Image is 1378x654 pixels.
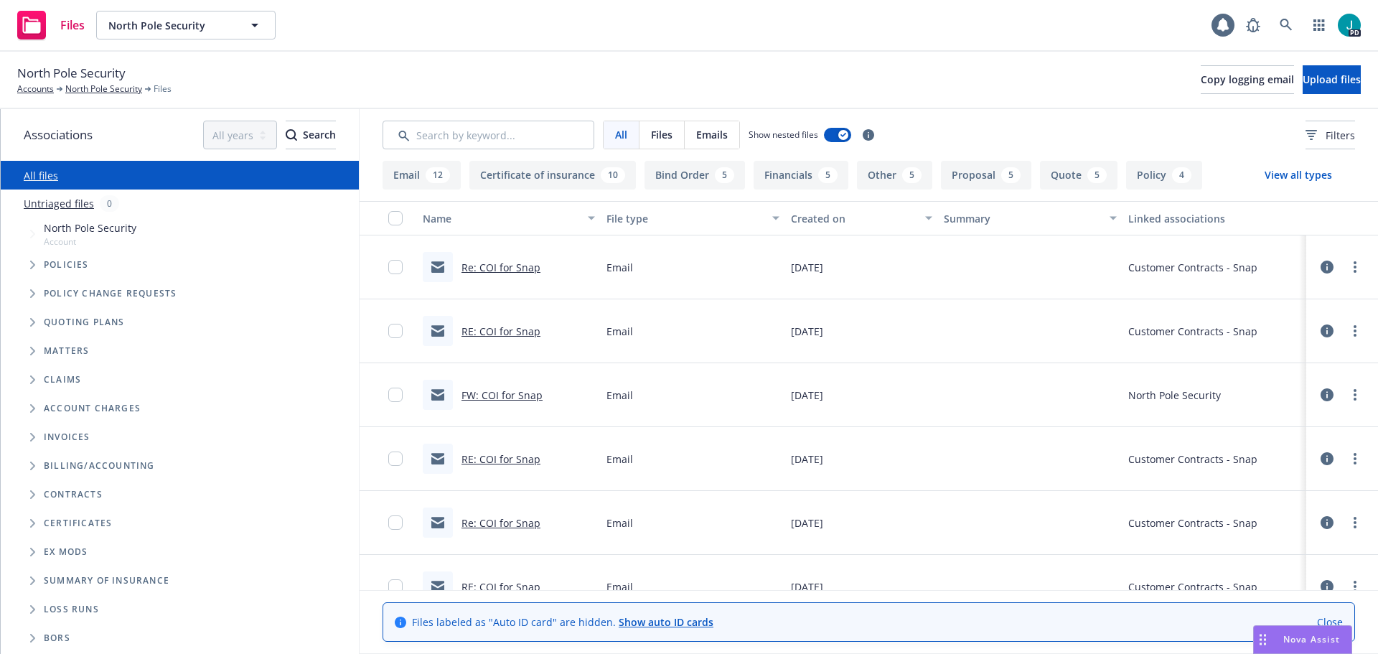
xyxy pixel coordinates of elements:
div: Created on [791,211,917,226]
span: Files [60,19,85,31]
div: 5 [1001,167,1021,183]
div: Customer Contracts - Snap [1128,515,1257,531]
span: Email [606,260,633,275]
span: Email [606,388,633,403]
span: Email [606,324,633,339]
a: Re: COI for Snap [461,516,540,530]
span: Summary of insurance [44,576,169,585]
span: Policies [44,261,89,269]
span: Contracts [44,490,103,499]
div: Drag to move [1254,626,1272,653]
button: Bind Order [645,161,745,190]
span: Quoting plans [44,318,125,327]
button: Name [417,201,601,235]
button: Upload files [1303,65,1361,94]
span: Loss Runs [44,605,99,614]
span: [DATE] [791,515,823,531]
a: Files [11,5,90,45]
input: Toggle Row Selected [388,579,403,594]
span: Certificates [44,519,112,528]
span: Email [606,452,633,467]
a: FW: COI for Snap [461,388,543,402]
a: more [1346,450,1364,467]
button: Policy [1126,161,1202,190]
div: 5 [1087,167,1107,183]
input: Toggle Row Selected [388,388,403,402]
span: Billing/Accounting [44,462,155,470]
button: Quote [1040,161,1117,190]
a: Close [1317,615,1343,630]
button: Other [857,161,932,190]
span: Nova Assist [1283,633,1340,645]
span: Account [44,235,136,248]
span: North Pole Security [17,64,126,83]
input: Toggle Row Selected [388,324,403,338]
span: Claims [44,375,81,384]
a: North Pole Security [65,83,142,95]
button: Nova Assist [1253,625,1352,654]
span: Matters [44,347,89,355]
input: Toggle Row Selected [388,515,403,530]
span: Filters [1306,128,1355,143]
span: Upload files [1303,73,1361,86]
span: [DATE] [791,579,823,594]
span: Account charges [44,404,141,413]
a: more [1346,322,1364,340]
div: Summary [944,211,1100,226]
span: Invoices [44,433,90,442]
div: Name [423,211,579,226]
div: Customer Contracts - Snap [1128,260,1257,275]
span: North Pole Security [108,18,233,33]
button: Proposal [941,161,1031,190]
div: 5 [715,167,734,183]
div: Folder Tree Example [1,452,359,653]
img: photo [1338,14,1361,37]
div: 0 [100,195,119,212]
a: RE: COI for Snap [461,324,540,338]
a: Re: COI for Snap [461,261,540,274]
a: more [1346,578,1364,595]
div: 4 [1172,167,1191,183]
div: Customer Contracts - Snap [1128,579,1257,594]
div: Tree Example [1,218,359,452]
span: Emails [696,127,728,142]
span: Copy logging email [1201,73,1294,86]
input: Toggle Row Selected [388,260,403,274]
a: Switch app [1305,11,1334,39]
div: File type [606,211,763,226]
div: 12 [426,167,450,183]
div: North Pole Security [1128,388,1221,403]
button: SearchSearch [286,121,336,149]
button: Certificate of insurance [469,161,636,190]
a: Show auto ID cards [619,615,713,629]
span: All [615,127,627,142]
button: Linked associations [1122,201,1306,235]
span: Filters [1326,128,1355,143]
div: Linked associations [1128,211,1300,226]
span: Files [651,127,672,142]
div: Customer Contracts - Snap [1128,452,1257,467]
div: 10 [601,167,625,183]
div: Customer Contracts - Snap [1128,324,1257,339]
input: Select all [388,211,403,225]
span: [DATE] [791,260,823,275]
input: Search by keyword... [383,121,594,149]
span: Ex Mods [44,548,88,556]
a: All files [24,169,58,182]
button: Email [383,161,461,190]
a: RE: COI for Snap [461,452,540,466]
span: Email [606,515,633,531]
span: [DATE] [791,452,823,467]
span: BORs [44,634,70,643]
a: Search [1272,11,1300,39]
a: more [1346,386,1364,403]
a: Report a Bug [1239,11,1267,39]
button: Created on [785,201,939,235]
span: Policy change requests [44,289,177,298]
span: [DATE] [791,324,823,339]
a: more [1346,258,1364,276]
div: 5 [902,167,922,183]
span: Show nested files [749,129,818,141]
button: Filters [1306,121,1355,149]
a: RE: COI for Snap [461,580,540,594]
